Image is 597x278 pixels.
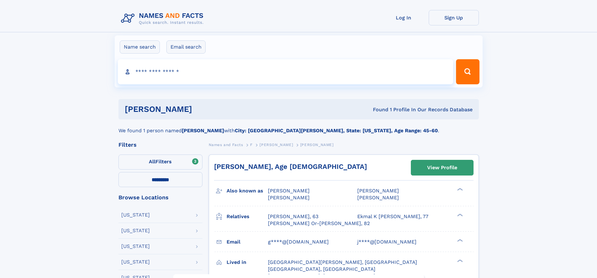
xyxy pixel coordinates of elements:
[118,119,479,134] div: We found 1 person named with .
[268,220,370,227] a: [PERSON_NAME] Or-[PERSON_NAME], 82
[118,195,202,200] div: Browse Locations
[268,188,310,194] span: [PERSON_NAME]
[268,259,417,265] span: [GEOGRAPHIC_DATA][PERSON_NAME], [GEOGRAPHIC_DATA]
[227,211,268,222] h3: Relatives
[357,188,399,194] span: [PERSON_NAME]
[268,266,375,272] span: [GEOGRAPHIC_DATA], [GEOGRAPHIC_DATA]
[227,257,268,268] h3: Lived in
[125,105,283,113] h1: [PERSON_NAME]
[456,187,463,191] div: ❯
[456,238,463,242] div: ❯
[268,213,318,220] a: [PERSON_NAME], 63
[121,260,150,265] div: [US_STATE]
[209,141,243,149] a: Names and Facts
[456,259,463,263] div: ❯
[121,228,150,233] div: [US_STATE]
[120,40,160,54] label: Name search
[118,142,202,148] div: Filters
[259,141,293,149] a: [PERSON_NAME]
[166,40,206,54] label: Email search
[149,159,155,165] span: All
[411,160,473,175] a: View Profile
[250,143,253,147] span: F
[357,195,399,201] span: [PERSON_NAME]
[235,128,438,134] b: City: [GEOGRAPHIC_DATA][PERSON_NAME], State: [US_STATE], Age Range: 45-60
[259,143,293,147] span: [PERSON_NAME]
[427,160,457,175] div: View Profile
[121,212,150,218] div: [US_STATE]
[118,59,453,84] input: search input
[456,59,479,84] button: Search Button
[357,213,428,220] a: Ekmal K [PERSON_NAME], 77
[282,106,473,113] div: Found 1 Profile In Our Records Database
[121,244,150,249] div: [US_STATE]
[250,141,253,149] a: F
[379,10,429,25] a: Log In
[214,163,367,170] a: [PERSON_NAME], Age [DEMOGRAPHIC_DATA]
[227,186,268,196] h3: Also known as
[268,195,310,201] span: [PERSON_NAME]
[118,10,209,27] img: Logo Names and Facts
[227,237,268,247] h3: Email
[300,143,334,147] span: [PERSON_NAME]
[429,10,479,25] a: Sign Up
[456,213,463,217] div: ❯
[118,155,202,170] label: Filters
[182,128,224,134] b: [PERSON_NAME]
